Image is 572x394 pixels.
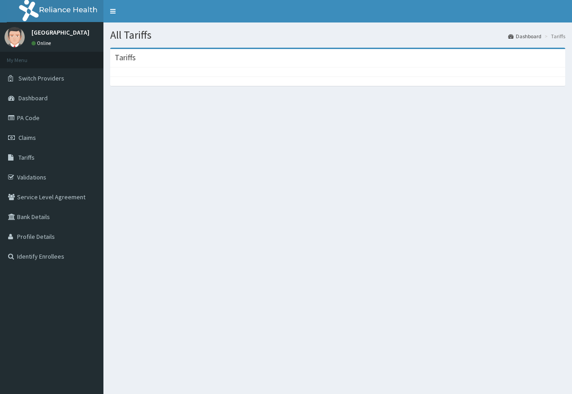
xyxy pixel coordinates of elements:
h3: Tariffs [115,54,136,62]
span: Claims [18,134,36,142]
p: [GEOGRAPHIC_DATA] [31,29,89,36]
span: Switch Providers [18,74,64,82]
span: Tariffs [18,153,35,161]
li: Tariffs [542,32,565,40]
span: Dashboard [18,94,48,102]
img: User Image [4,27,25,47]
a: Dashboard [508,32,541,40]
a: Online [31,40,53,46]
h1: All Tariffs [110,29,565,41]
